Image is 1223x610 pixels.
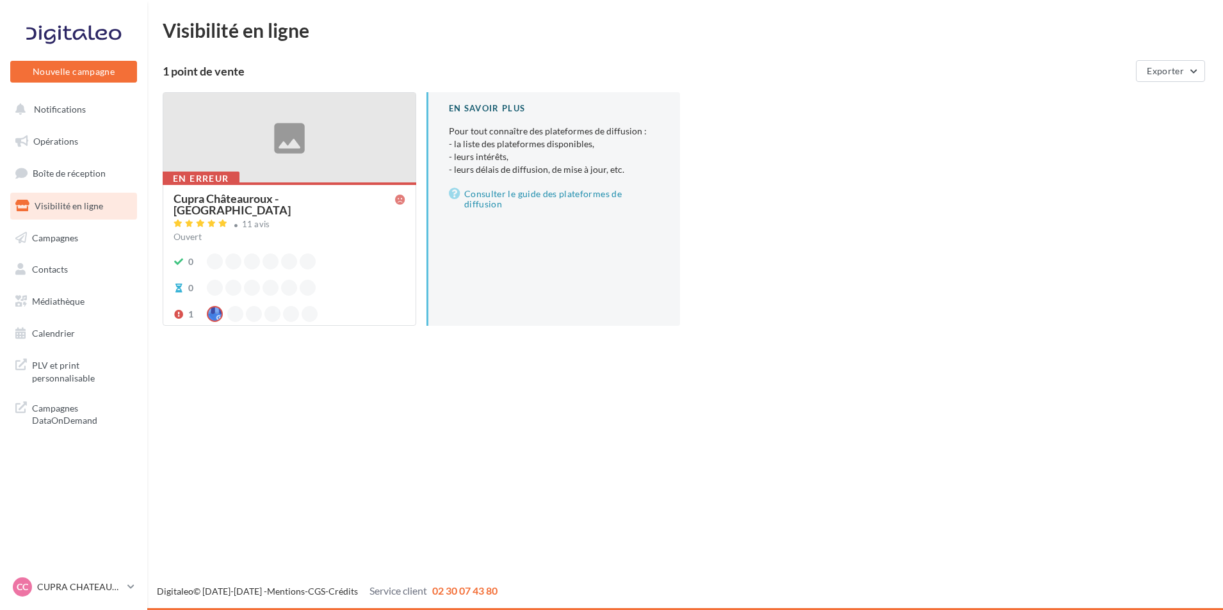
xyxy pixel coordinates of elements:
[8,193,140,220] a: Visibilité en ligne
[449,138,660,150] li: - la liste des plateformes disponibles,
[163,65,1131,77] div: 1 point de vente
[32,264,68,275] span: Contacts
[174,231,202,242] span: Ouvert
[188,282,193,294] div: 0
[33,168,106,179] span: Boîte de réception
[8,351,140,389] a: PLV et print personnalisable
[34,104,86,115] span: Notifications
[267,586,305,597] a: Mentions
[188,308,193,321] div: 1
[449,102,660,115] div: En savoir plus
[32,328,75,339] span: Calendrier
[1147,65,1184,76] span: Exporter
[163,20,1208,40] div: Visibilité en ligne
[449,150,660,163] li: - leurs intérêts,
[32,296,85,307] span: Médiathèque
[174,193,395,216] div: Cupra Châteauroux - [GEOGRAPHIC_DATA]
[157,586,193,597] a: Digitaleo
[369,584,427,597] span: Service client
[157,586,498,597] span: © [DATE]-[DATE] - - -
[8,128,140,155] a: Opérations
[32,232,78,243] span: Campagnes
[308,586,325,597] a: CGS
[8,96,134,123] button: Notifications
[8,288,140,315] a: Médiathèque
[449,125,660,176] p: Pour tout connaître des plateformes de diffusion :
[8,256,140,283] a: Contacts
[17,581,28,593] span: CC
[10,61,137,83] button: Nouvelle campagne
[8,225,140,252] a: Campagnes
[37,581,122,593] p: CUPRA CHATEAUROUX
[242,220,270,229] div: 11 avis
[35,200,103,211] span: Visibilité en ligne
[8,320,140,347] a: Calendrier
[32,357,132,384] span: PLV et print personnalisable
[188,255,193,268] div: 0
[33,136,78,147] span: Opérations
[8,394,140,432] a: Campagnes DataOnDemand
[432,584,498,597] span: 02 30 07 43 80
[1136,60,1205,82] button: Exporter
[449,163,660,176] li: - leurs délais de diffusion, de mise à jour, etc.
[449,186,660,212] a: Consulter le guide des plateformes de diffusion
[163,172,239,186] div: En erreur
[328,586,358,597] a: Crédits
[32,399,132,427] span: Campagnes DataOnDemand
[10,575,137,599] a: CC CUPRA CHATEAUROUX
[8,159,140,187] a: Boîte de réception
[174,218,405,233] a: 11 avis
